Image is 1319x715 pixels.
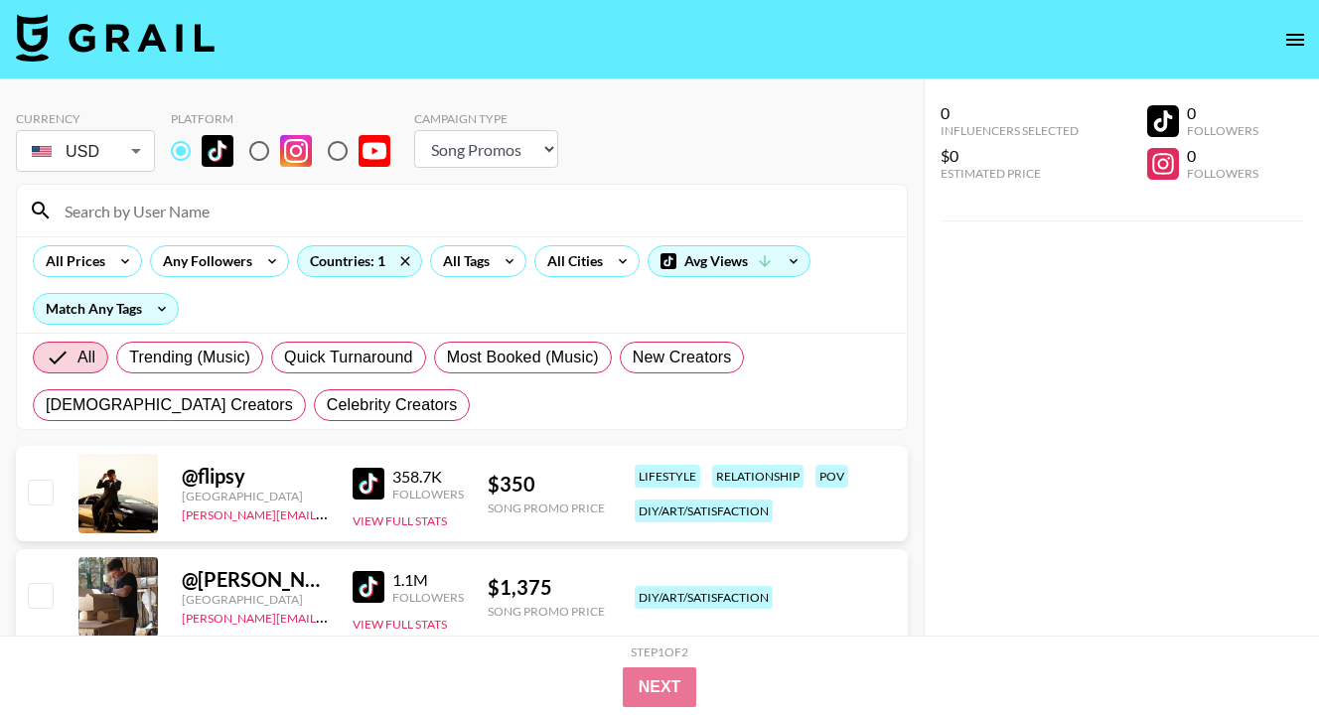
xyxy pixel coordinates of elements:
span: New Creators [633,346,732,369]
button: View Full Stats [353,617,447,632]
div: Match Any Tags [34,294,178,324]
div: Song Promo Price [488,500,605,515]
div: Campaign Type [414,111,558,126]
iframe: Drift Widget Chat Controller [1220,616,1295,691]
img: TikTok [353,571,384,603]
div: Any Followers [151,246,256,276]
div: $ 350 [488,472,605,497]
div: Followers [1187,123,1258,138]
div: $ 1,375 [488,575,605,600]
span: [DEMOGRAPHIC_DATA] Creators [46,393,293,417]
div: [GEOGRAPHIC_DATA] [182,489,329,503]
div: Followers [392,487,464,501]
img: Instagram [280,135,312,167]
button: View Full Stats [353,513,447,528]
div: 0 [1187,103,1258,123]
div: Estimated Price [941,166,1079,181]
div: All Cities [535,246,607,276]
div: @ flipsy [182,464,329,489]
div: All Tags [431,246,494,276]
div: Platform [171,111,406,126]
img: TikTok [353,468,384,500]
div: pov [815,465,848,488]
div: Followers [392,590,464,605]
div: 1.1M [392,570,464,590]
div: Currency [16,111,155,126]
span: All [77,346,95,369]
img: TikTok [202,135,233,167]
div: Avg Views [649,246,809,276]
div: lifestyle [635,465,700,488]
span: Quick Turnaround [284,346,413,369]
a: [PERSON_NAME][EMAIL_ADDRESS][DOMAIN_NAME] [182,607,476,626]
div: diy/art/satisfaction [635,586,773,609]
div: All Prices [34,246,109,276]
button: open drawer [1275,20,1315,60]
a: [PERSON_NAME][EMAIL_ADDRESS][DOMAIN_NAME] [182,503,476,522]
div: Countries: 1 [298,246,421,276]
button: Next [623,667,697,707]
div: Song Promo Price [488,604,605,619]
span: Most Booked (Music) [447,346,599,369]
div: Influencers Selected [941,123,1079,138]
div: Followers [1187,166,1258,181]
div: USD [20,134,151,169]
img: Grail Talent [16,14,215,62]
div: 0 [1187,146,1258,166]
div: @ [PERSON_NAME].gee__ [182,567,329,592]
div: 358.7K [392,467,464,487]
input: Search by User Name [53,195,895,226]
span: Trending (Music) [129,346,250,369]
span: Celebrity Creators [327,393,458,417]
div: relationship [712,465,804,488]
div: [GEOGRAPHIC_DATA] [182,592,329,607]
div: diy/art/satisfaction [635,500,773,522]
div: 0 [941,103,1079,123]
img: YouTube [359,135,390,167]
div: Step 1 of 2 [631,644,688,659]
div: $0 [941,146,1079,166]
